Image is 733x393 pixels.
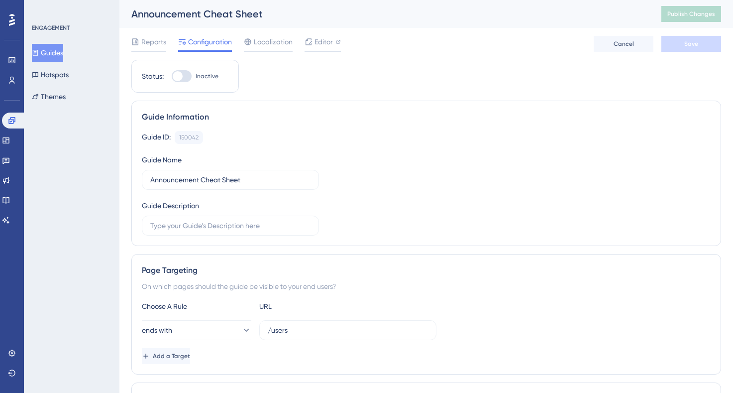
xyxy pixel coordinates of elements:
div: Guide Description [142,200,199,212]
button: Guides [32,44,63,62]
div: Page Targeting [142,264,711,276]
span: Editor [314,36,333,48]
span: ends with [142,324,172,336]
button: Add a Target [142,348,190,364]
span: Configuration [188,36,232,48]
span: Cancel [614,40,634,48]
button: Publish Changes [661,6,721,22]
input: yourwebsite.com/path [268,325,428,336]
button: Cancel [594,36,653,52]
div: Guide Information [142,111,711,123]
span: Inactive [196,72,218,80]
input: Type your Guide’s Name here [150,174,311,185]
span: Add a Target [153,352,190,360]
div: ENGAGEMENT [32,24,70,32]
div: Choose A Rule [142,300,251,312]
div: On which pages should the guide be visible to your end users? [142,280,711,292]
span: Localization [254,36,293,48]
button: Hotspots [32,66,69,84]
span: Publish Changes [667,10,715,18]
div: 150042 [179,133,199,141]
div: Guide Name [142,154,182,166]
div: Announcement Cheat Sheet [131,7,636,21]
button: ends with [142,320,251,340]
div: URL [259,300,369,312]
input: Type your Guide’s Description here [150,220,311,231]
div: Guide ID: [142,131,171,144]
button: Themes [32,88,66,106]
button: Save [661,36,721,52]
div: Status: [142,70,164,82]
span: Save [684,40,698,48]
span: Reports [141,36,166,48]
